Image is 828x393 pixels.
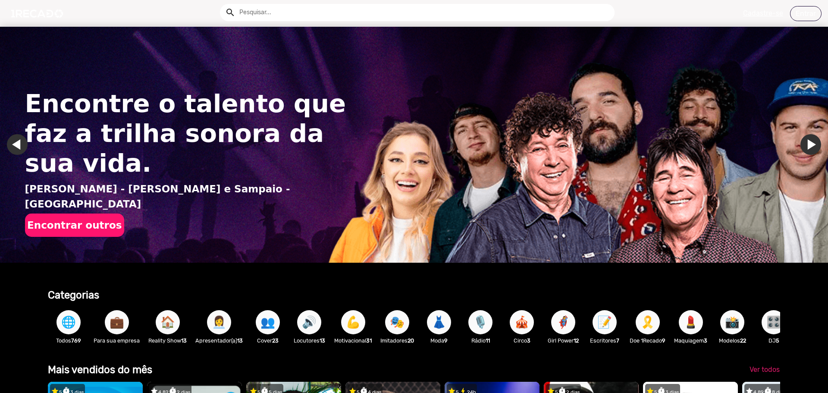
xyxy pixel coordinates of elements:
[640,310,655,334] span: 🎗️
[473,310,488,334] span: 🎙️
[94,336,140,345] p: Para sua empresa
[662,337,665,344] b: 9
[551,310,575,334] button: 🦸‍♀️
[588,336,621,345] p: Escritores
[762,310,786,334] button: 🎛️
[679,310,703,334] button: 💄
[556,310,571,334] span: 🦸‍♀️
[297,310,321,334] button: 🔊
[105,310,129,334] button: 💼
[233,4,615,21] input: Pesquisar...
[251,336,284,345] p: Cover
[272,337,279,344] b: 23
[7,134,28,155] a: Ir para o último slide
[593,310,617,334] button: 📝
[110,310,124,334] span: 💼
[225,7,235,18] mat-icon: Example home icon
[527,337,530,344] b: 3
[743,9,783,17] u: Cadastre-se
[293,336,326,345] p: Locutores
[444,337,448,344] b: 9
[720,310,744,334] button: 📸
[464,336,497,345] p: Rádio
[222,4,237,19] button: Example home icon
[71,337,81,344] b: 769
[156,310,180,334] button: 🏠
[408,337,414,344] b: 20
[740,337,746,344] b: 22
[61,310,76,334] span: 🌐
[48,364,152,376] b: Mais vendidos do mês
[260,310,275,334] span: 👥
[486,337,490,344] b: 11
[148,336,187,345] p: Reality Show
[256,310,280,334] button: 👥
[25,214,124,237] button: Encontrar outros
[390,310,405,334] span: 🎭
[547,336,580,345] p: Girl Power
[514,310,529,334] span: 🎪
[716,336,749,345] p: Modelos
[346,310,361,334] span: 💪
[366,337,372,344] b: 31
[630,336,665,345] p: Doe 1Recado
[237,337,243,344] b: 13
[320,337,325,344] b: 13
[48,289,99,301] b: Categorias
[334,336,372,345] p: Motivacional
[468,310,492,334] button: 🎙️
[25,182,356,211] p: [PERSON_NAME] - [PERSON_NAME] e Sampaio - [GEOGRAPHIC_DATA]
[423,336,455,345] p: Moda
[160,310,175,334] span: 🏠
[790,6,822,21] a: Entrar
[800,134,821,155] a: Ir para o próximo slide
[684,310,698,334] span: 💄
[380,336,414,345] p: Imitadores
[302,310,317,334] span: 🔊
[25,89,356,178] h1: Encontre o talento que faz a trilha sonora da sua vida.
[574,337,579,344] b: 12
[757,336,790,345] p: DJ
[510,310,534,334] button: 🎪
[776,337,779,344] b: 5
[195,336,243,345] p: Apresentador(a)
[427,310,451,334] button: 👗
[56,310,81,334] button: 🌐
[725,310,740,334] span: 📸
[674,336,707,345] p: Maquiagem
[766,310,781,334] span: 🎛️
[636,310,660,334] button: 🎗️
[616,337,619,344] b: 7
[52,336,85,345] p: Todos
[212,310,226,334] span: 👩‍💼
[597,310,612,334] span: 📝
[432,310,446,334] span: 👗
[704,337,707,344] b: 3
[207,310,231,334] button: 👩‍💼
[385,310,409,334] button: 🎭
[341,310,365,334] button: 💪
[750,365,780,374] span: Ver todos
[181,337,187,344] b: 13
[505,336,538,345] p: Circo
